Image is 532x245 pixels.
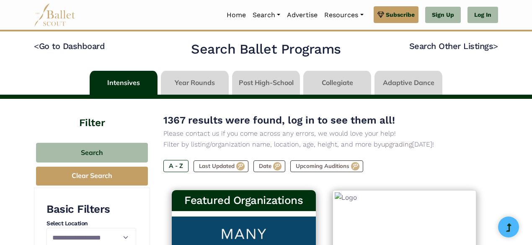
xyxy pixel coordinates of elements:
h2: Search Ballet Programs [191,41,341,58]
button: Clear Search [36,167,148,186]
h3: Basic Filters [46,202,136,217]
h3: Featured Organizations [178,193,309,208]
a: Resources [321,6,367,24]
li: Collegiate [302,71,373,95]
h4: Select Location [46,219,136,228]
li: Adaptive Dance [373,71,444,95]
p: Filter by listing/organization name, location, age, height, and more by [DATE]! [163,139,485,150]
a: Home [223,6,249,24]
a: <Go to Dashboard [34,41,105,51]
label: Date [253,160,285,172]
a: Search Other Listings> [409,41,498,51]
label: Upcoming Auditions [290,160,363,172]
a: Sign Up [425,7,461,23]
button: Search [36,143,148,162]
img: gem.svg [377,10,384,19]
code: < [34,41,39,51]
li: Year Rounds [159,71,230,95]
span: Subscribe [386,10,415,19]
span: 1367 results were found, log in to see them all! [163,114,395,126]
a: Log In [467,7,498,23]
label: A - Z [163,160,189,172]
li: Post High-School [230,71,302,95]
p: Please contact us if you come across any errors, we would love your help! [163,128,485,139]
a: Advertise [284,6,321,24]
h4: Filter [34,99,150,130]
a: upgrading [381,140,412,148]
li: Intensives [88,71,159,95]
label: Last Updated [194,160,248,172]
a: Subscribe [374,6,418,23]
code: > [493,41,498,51]
a: Search [249,6,284,24]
